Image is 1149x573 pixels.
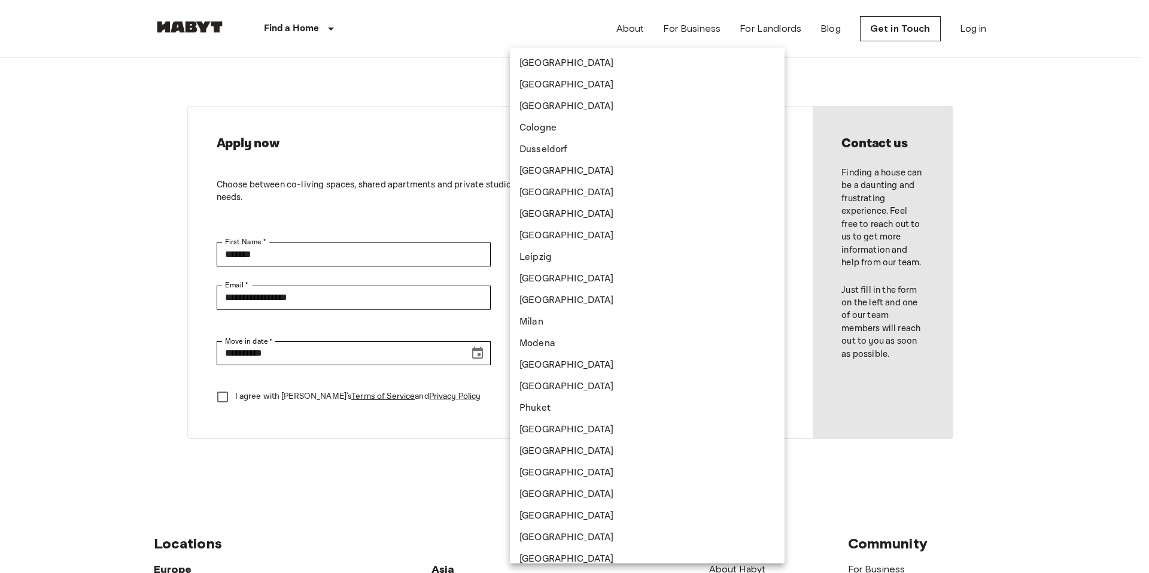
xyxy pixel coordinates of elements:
li: [GEOGRAPHIC_DATA] [510,225,785,247]
li: [GEOGRAPHIC_DATA] [510,74,785,96]
li: [GEOGRAPHIC_DATA] [510,505,785,527]
li: Phuket [510,398,785,419]
li: [GEOGRAPHIC_DATA] [510,484,785,505]
li: Modena [510,333,785,354]
li: Dusseldorf [510,139,785,160]
li: [GEOGRAPHIC_DATA] [510,160,785,182]
li: [GEOGRAPHIC_DATA] [510,462,785,484]
li: Milan [510,311,785,333]
li: [GEOGRAPHIC_DATA] [510,268,785,290]
li: Cologne [510,117,785,139]
li: [GEOGRAPHIC_DATA] [510,182,785,204]
li: [GEOGRAPHIC_DATA] [510,354,785,376]
li: [GEOGRAPHIC_DATA] [510,290,785,311]
li: [GEOGRAPHIC_DATA] [510,53,785,74]
li: [GEOGRAPHIC_DATA] [510,376,785,398]
li: Leipzig [510,247,785,268]
li: [GEOGRAPHIC_DATA] [510,96,785,117]
li: [GEOGRAPHIC_DATA] [510,419,785,441]
li: [GEOGRAPHIC_DATA] [510,548,785,570]
li: [GEOGRAPHIC_DATA] [510,527,785,548]
li: [GEOGRAPHIC_DATA] [510,204,785,225]
li: [GEOGRAPHIC_DATA] [510,441,785,462]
